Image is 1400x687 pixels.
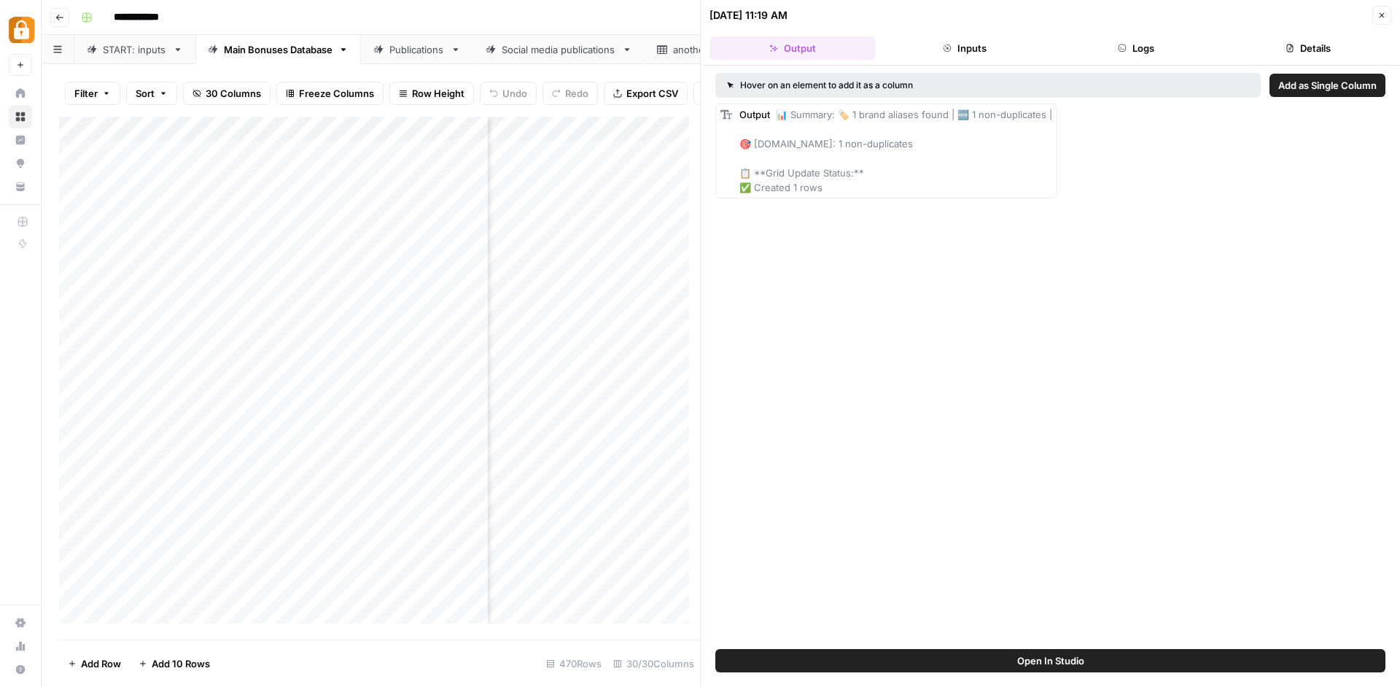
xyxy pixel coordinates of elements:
div: START: inputs [103,42,167,57]
span: Undo [502,86,527,101]
a: Insights [9,128,32,152]
span: Output [739,109,770,120]
button: Workspace: Adzz [9,12,32,48]
button: Add as Single Column [1269,74,1385,97]
div: Hover on an element to add it as a column [727,79,1081,92]
div: Publications [389,42,445,57]
span: 30 Columns [206,86,261,101]
span: Filter [74,86,98,101]
span: Add Row [81,656,121,671]
div: 30/30 Columns [607,652,700,675]
button: Row Height [389,82,474,105]
button: Redo [542,82,598,105]
div: Social media publications [502,42,616,57]
button: Add 10 Rows [130,652,219,675]
button: Sort [126,82,177,105]
button: Details [1225,36,1391,60]
span: Sort [136,86,155,101]
span: Redo [565,86,588,101]
button: Inputs [882,36,1048,60]
span: Open In Studio [1017,653,1084,668]
a: Home [9,82,32,105]
button: Undo [480,82,537,105]
button: 30 Columns [183,82,271,105]
button: Logs [1054,36,1220,60]
button: Output [709,36,876,60]
span: Add 10 Rows [152,656,210,671]
a: Main Bonuses Database [195,35,361,64]
button: Open In Studio [715,649,1385,672]
button: Filter [65,82,120,105]
span: 📊 Summary: 🏷️ 1 brand aliases found | 🆕 1 non-duplicates | 🎯 [DOMAIN_NAME]: 1 non-duplicates 📋 **... [739,109,1052,193]
a: Browse [9,105,32,128]
a: Usage [9,634,32,658]
button: Help + Support [9,658,32,681]
span: Add as Single Column [1278,78,1377,93]
a: Settings [9,611,32,634]
a: START: inputs [74,35,195,64]
span: Row Height [412,86,464,101]
a: Opportunities [9,152,32,175]
a: Social media publications [473,35,645,64]
div: another grid: extracted sources [673,42,817,57]
img: Adzz Logo [9,17,35,43]
button: Freeze Columns [276,82,384,105]
div: 470 Rows [540,652,607,675]
div: Main Bonuses Database [224,42,332,57]
div: [DATE] 11:19 AM [709,8,787,23]
button: Export CSV [604,82,688,105]
button: Add Row [59,652,130,675]
span: Export CSV [626,86,678,101]
a: Publications [361,35,473,64]
span: Freeze Columns [299,86,374,101]
a: Your Data [9,175,32,198]
a: another grid: extracted sources [645,35,846,64]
